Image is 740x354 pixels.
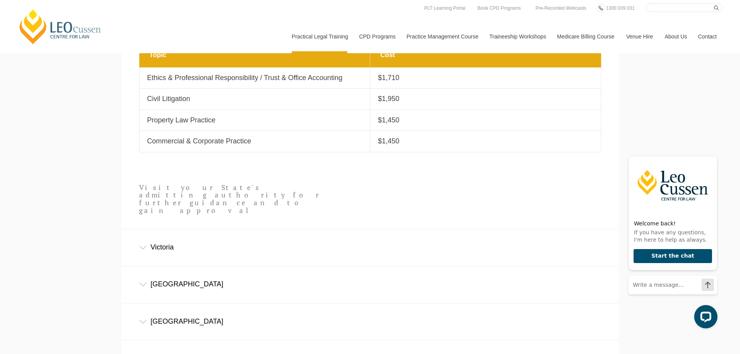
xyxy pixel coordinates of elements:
[606,5,634,11] span: 1300 039 031
[370,43,601,67] th: Cost
[147,73,362,82] p: Ethics & Professional Responsibility / Trust & Office Accounting
[422,4,467,12] a: PLT Learning Portal
[378,137,593,146] p: $1,450
[286,20,353,53] a: Practical Legal Training
[378,116,593,125] p: $1,450
[475,4,522,12] a: Book CPD Programs
[401,20,484,53] a: Practice Management Course
[551,20,620,53] a: Medicare Billing Course
[353,20,400,53] a: CPD Programs
[692,20,723,53] a: Contact
[122,303,619,340] div: [GEOGRAPHIC_DATA]
[534,4,589,12] a: Pre-Recorded Webcasts
[139,43,370,67] th: Topic
[484,20,551,53] a: Traineeship Workshops
[147,116,362,125] p: Property Law Practice
[378,94,593,103] p: $1,950
[122,229,619,265] div: Victoria
[147,137,362,146] p: Commercial & Corporate Practice
[122,266,619,302] div: [GEOGRAPHIC_DATA]
[659,20,692,53] a: About Us
[604,4,636,12] a: 1300 039 031
[139,184,325,214] p: Visit your State's admitting authority for further guidance and to gain approval
[378,73,593,82] p: $1,710
[17,9,103,45] a: [PERSON_NAME] Centre for Law
[622,141,721,335] iframe: LiveChat chat widget
[620,20,659,53] a: Venue Hire
[147,94,362,103] p: Civil Litigation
